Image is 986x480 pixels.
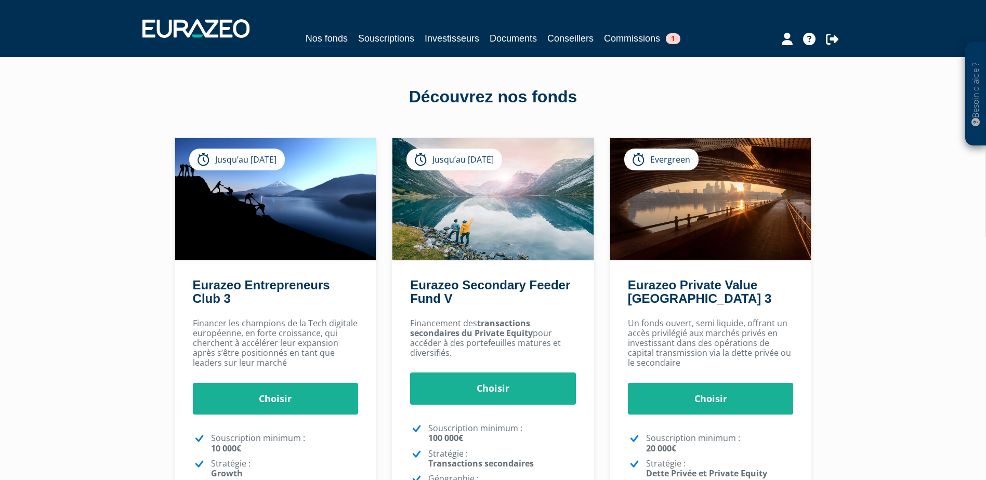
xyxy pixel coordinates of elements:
p: Financement des pour accéder à des portefeuilles matures et diversifiés. [410,318,576,358]
a: Souscriptions [358,31,414,46]
a: Choisir [628,383,794,415]
a: Documents [490,31,537,46]
a: Nos fonds [306,31,348,47]
img: Eurazeo Private Value Europe 3 [610,138,811,260]
a: Choisir [193,383,359,415]
p: Besoin d'aide ? [970,47,982,141]
p: Souscription minimum : [428,423,576,443]
a: Eurazeo Entrepreneurs Club 3 [193,278,330,305]
p: Un fonds ouvert, semi liquide, offrant un accès privilégié aux marchés privés en investissant dan... [628,318,794,368]
p: Stratégie : [211,459,359,478]
p: Stratégie : [428,449,576,469]
strong: 10 000€ [211,443,241,454]
span: 1 [666,33,680,44]
a: Investisseurs [425,31,479,46]
strong: Growth [211,468,243,479]
div: Jusqu’au [DATE] [406,149,502,170]
strong: Dette Privée et Private Equity [646,468,767,479]
p: Stratégie : [646,459,794,478]
strong: 100 000€ [428,432,463,444]
a: Choisir [410,372,576,405]
img: Eurazeo Entrepreneurs Club 3 [175,138,376,260]
p: Financer les champions de la Tech digitale européenne, en forte croissance, qui cherchent à accél... [193,318,359,368]
a: Eurazeo Secondary Feeder Fund V [410,278,570,305]
a: Conseillers [547,31,594,46]
strong: Transactions secondaires [428,458,534,469]
div: Jusqu’au [DATE] [189,149,285,170]
img: Eurazeo Secondary Feeder Fund V [392,138,594,260]
div: Evergreen [624,149,699,170]
a: Commissions1 [604,31,680,46]
p: Souscription minimum : [211,433,359,453]
strong: 20 000€ [646,443,676,454]
div: Découvrez nos fonds [197,85,790,109]
p: Souscription minimum : [646,433,794,453]
strong: transactions secondaires du Private Equity [410,317,533,339]
a: Eurazeo Private Value [GEOGRAPHIC_DATA] 3 [628,278,771,305]
img: 1732889491-logotype_eurazeo_blanc_rvb.png [142,19,249,38]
